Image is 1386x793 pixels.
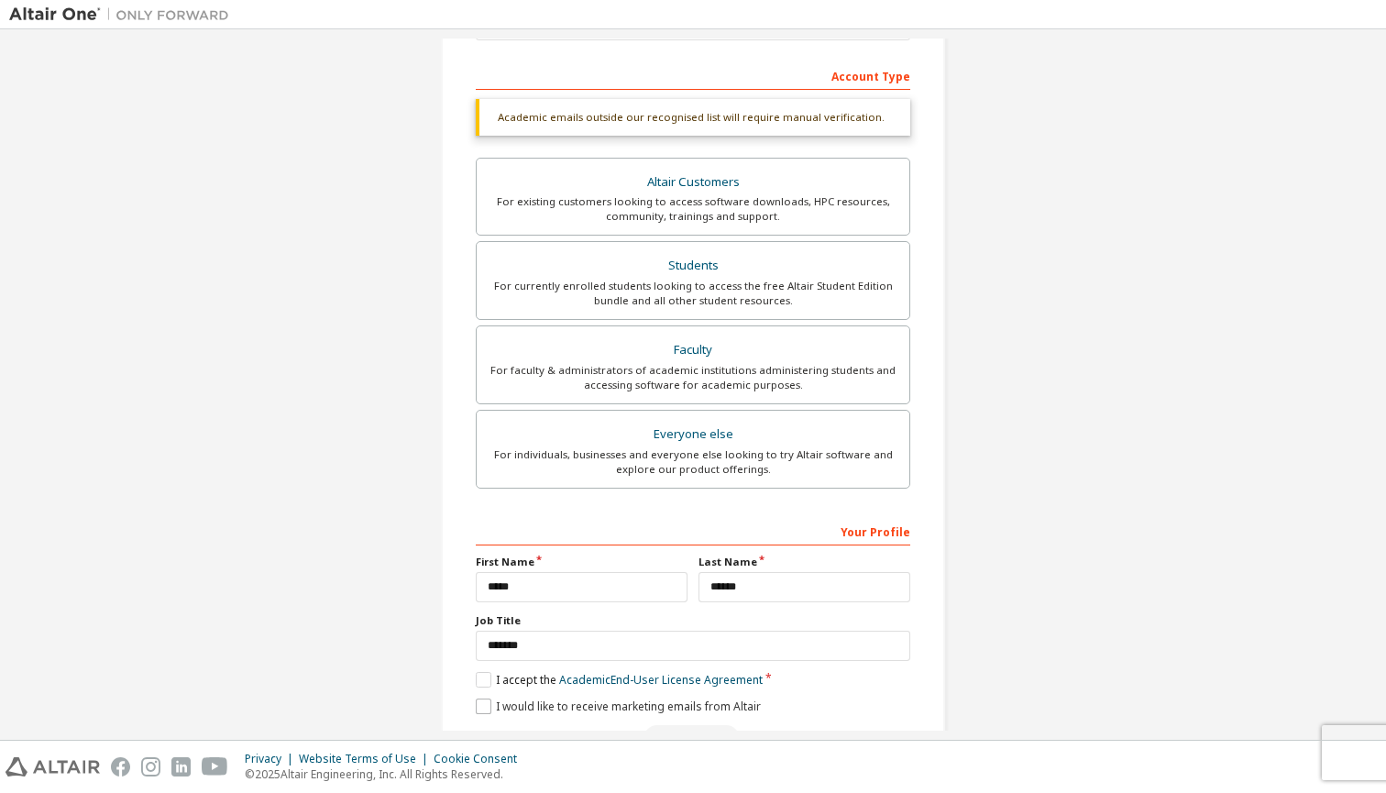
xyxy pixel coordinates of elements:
img: altair_logo.svg [5,757,100,776]
div: Website Terms of Use [299,752,434,766]
div: Account Type [476,61,910,90]
div: Provide a valid email to continue [476,725,910,753]
div: Students [488,253,898,279]
label: Job Title [476,613,910,628]
label: Last Name [698,555,910,569]
div: Your Profile [476,516,910,545]
p: © 2025 Altair Engineering, Inc. All Rights Reserved. [245,766,528,782]
a: Academic End-User License Agreement [559,672,763,688]
img: linkedin.svg [171,757,191,776]
div: Cookie Consent [434,752,528,766]
img: Altair One [9,6,238,24]
label: I would like to receive marketing emails from Altair [476,699,761,714]
div: Altair Customers [488,170,898,195]
div: Academic emails outside our recognised list will require manual verification. [476,99,910,136]
img: instagram.svg [141,757,160,776]
div: For currently enrolled students looking to access the free Altair Student Edition bundle and all ... [488,279,898,308]
label: I accept the [476,672,763,688]
div: For individuals, businesses and everyone else looking to try Altair software and explore our prod... [488,447,898,477]
div: Privacy [245,752,299,766]
div: Everyone else [488,422,898,447]
div: Faculty [488,337,898,363]
div: For faculty & administrators of academic institutions administering students and accessing softwa... [488,363,898,392]
img: youtube.svg [202,757,228,776]
label: First Name [476,555,687,569]
div: For existing customers looking to access software downloads, HPC resources, community, trainings ... [488,194,898,224]
img: facebook.svg [111,757,130,776]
